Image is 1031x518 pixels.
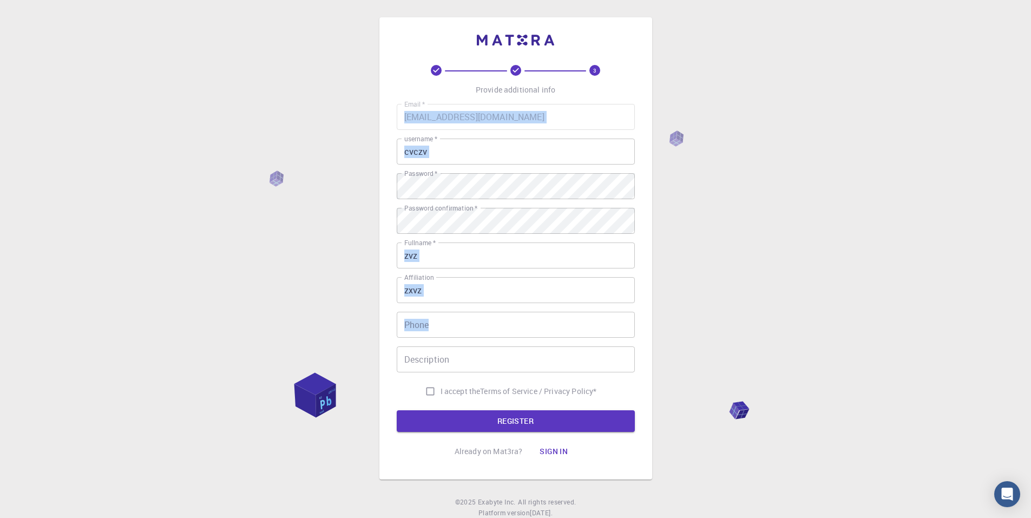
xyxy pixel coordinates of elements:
p: Provide additional info [476,84,555,95]
label: Password confirmation [404,204,477,213]
a: Exabyte Inc. [478,497,516,508]
label: Affiliation [404,273,434,282]
div: Open Intercom Messenger [994,481,1020,507]
span: Exabyte Inc. [478,497,516,506]
label: Fullname [404,238,436,247]
span: All rights reserved. [518,497,576,508]
text: 3 [593,67,596,74]
button: Sign in [531,441,576,462]
a: Terms of Service / Privacy Policy* [480,386,596,397]
p: Already on Mat3ra? [455,446,523,457]
span: I accept the [441,386,481,397]
span: © 2025 [455,497,478,508]
span: [DATE] . [530,508,553,517]
button: REGISTER [397,410,635,432]
label: username [404,134,437,143]
label: Email [404,100,425,109]
p: Terms of Service / Privacy Policy * [480,386,596,397]
label: Password [404,169,437,178]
